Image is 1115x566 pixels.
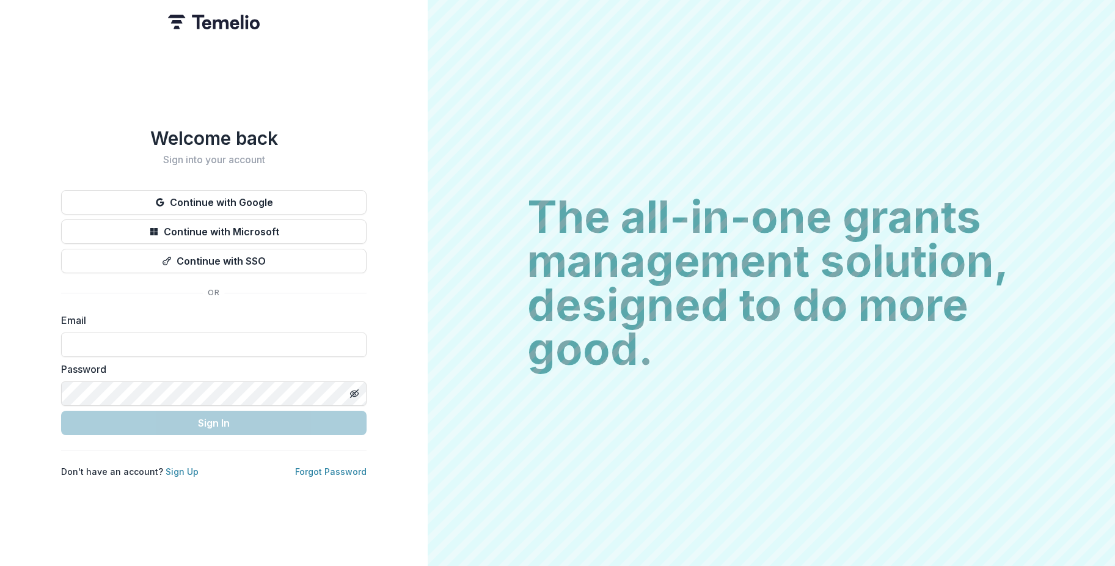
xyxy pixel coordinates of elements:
label: Email [61,313,359,328]
p: Don't have an account? [61,465,199,478]
button: Continue with Microsoft [61,219,367,244]
button: Continue with Google [61,190,367,215]
button: Toggle password visibility [345,384,364,403]
h1: Welcome back [61,127,367,149]
h2: Sign into your account [61,154,367,166]
label: Password [61,362,359,377]
img: Temelio [168,15,260,29]
button: Sign In [61,411,367,435]
a: Forgot Password [295,466,367,477]
button: Continue with SSO [61,249,367,273]
a: Sign Up [166,466,199,477]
